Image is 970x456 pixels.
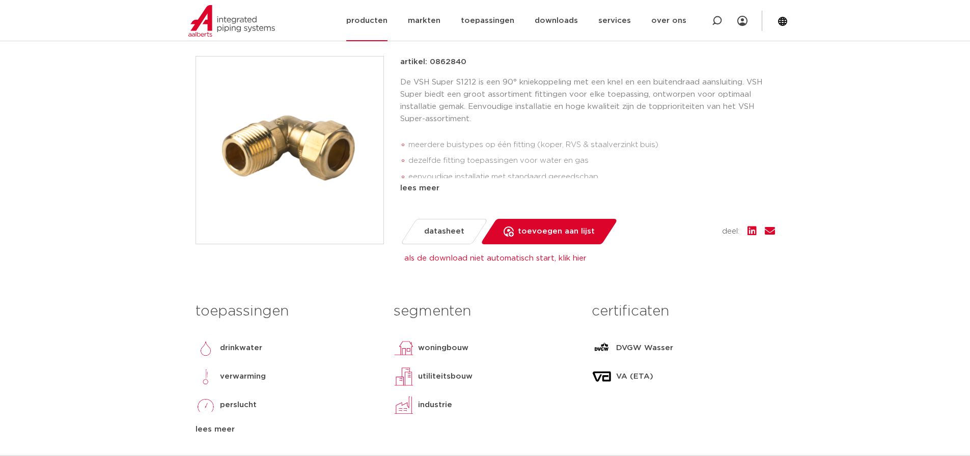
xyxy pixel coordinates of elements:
p: woningbouw [418,342,468,354]
h3: segmenten [394,301,576,322]
img: verwarming [196,366,216,387]
div: lees meer [400,182,775,194]
p: verwarming [220,370,266,383]
span: deel: [722,225,739,238]
h3: certificaten [592,301,774,322]
p: industrie [418,399,452,411]
a: als de download niet automatisch start, klik hier [404,254,587,262]
img: Product Image for VSH Super kniekoppeling 90° FM 22xG1/2" [196,56,383,244]
img: utiliteitsbouw [394,366,414,387]
img: DVGW Wasser [592,338,612,358]
img: industrie [394,395,414,415]
span: toevoegen aan lijst [518,223,595,240]
span: datasheet [424,223,464,240]
p: drinkwater [220,342,262,354]
img: VA (ETA) [592,366,612,387]
p: utiliteitsbouw [418,370,473,383]
li: dezelfde fitting toepassingen voor water en gas [408,153,775,169]
h3: toepassingen [196,301,378,322]
img: woningbouw [394,338,414,358]
li: eenvoudige installatie met standaard gereedschap [408,169,775,185]
p: De VSH Super S1212 is een 90° kniekoppeling met een knel en een buitendraad aansluiting. VSH Supe... [400,76,775,125]
a: datasheet [400,219,488,244]
p: VA (ETA) [616,370,653,383]
p: perslucht [220,399,257,411]
img: drinkwater [196,338,216,358]
p: DVGW Wasser [616,342,673,354]
div: lees meer [196,423,378,436]
p: artikel: 0862840 [400,56,466,68]
li: meerdere buistypes op één fitting (koper, RVS & staalverzinkt buis) [408,137,775,153]
img: perslucht [196,395,216,415]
